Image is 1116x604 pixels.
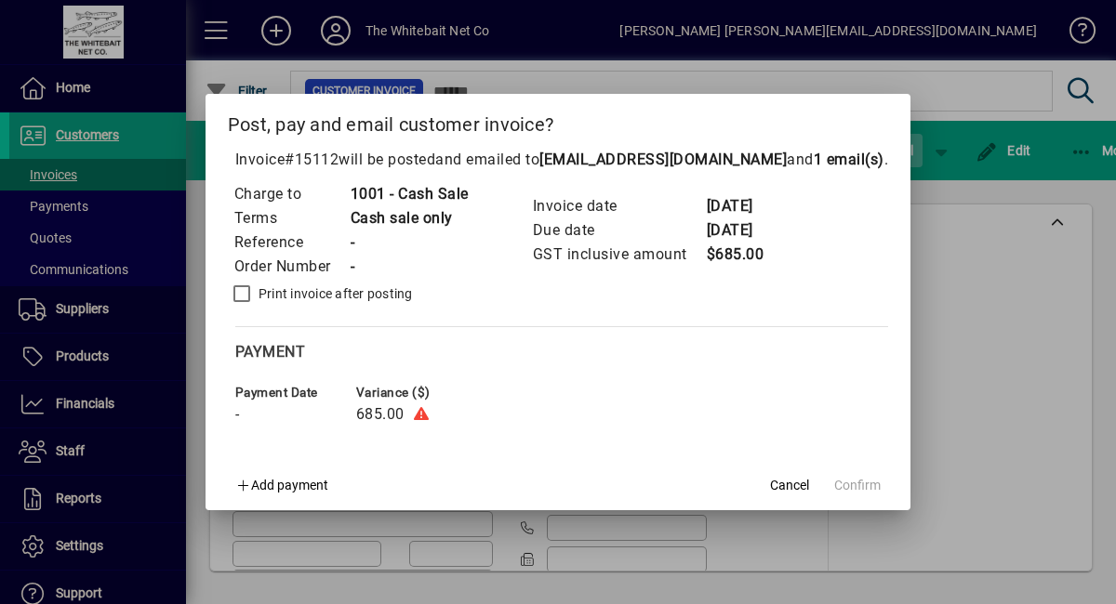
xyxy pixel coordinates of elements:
label: Print invoice after posting [255,284,413,303]
td: Terms [233,206,350,230]
td: 1001 - Cash Sale [350,182,469,206]
td: [DATE] [706,218,780,243]
td: $685.00 [706,243,780,267]
td: - [350,230,469,255]
span: Variance ($) [356,386,468,400]
td: Invoice date [532,194,706,218]
button: Cancel [760,469,819,503]
span: - [235,406,240,423]
span: #15112 [285,151,339,168]
td: Due date [532,218,706,243]
span: Payment [235,343,306,361]
b: 1 email(s) [814,151,884,168]
button: Add payment [228,469,337,503]
span: Add payment [251,478,328,492]
p: Invoice will be posted . [228,149,889,171]
td: GST inclusive amount [532,243,706,267]
td: - [350,255,469,279]
h2: Post, pay and email customer invoice? [206,94,911,148]
span: Cancel [770,476,809,495]
span: 685.00 [356,406,405,423]
td: Order Number [233,255,350,279]
span: and emailed to [435,151,884,168]
span: and [787,151,884,168]
b: [EMAIL_ADDRESS][DOMAIN_NAME] [539,151,787,168]
td: Charge to [233,182,350,206]
td: Reference [233,230,350,255]
td: [DATE] [706,194,780,218]
span: Payment date [235,386,347,400]
td: Cash sale only [350,206,469,230]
